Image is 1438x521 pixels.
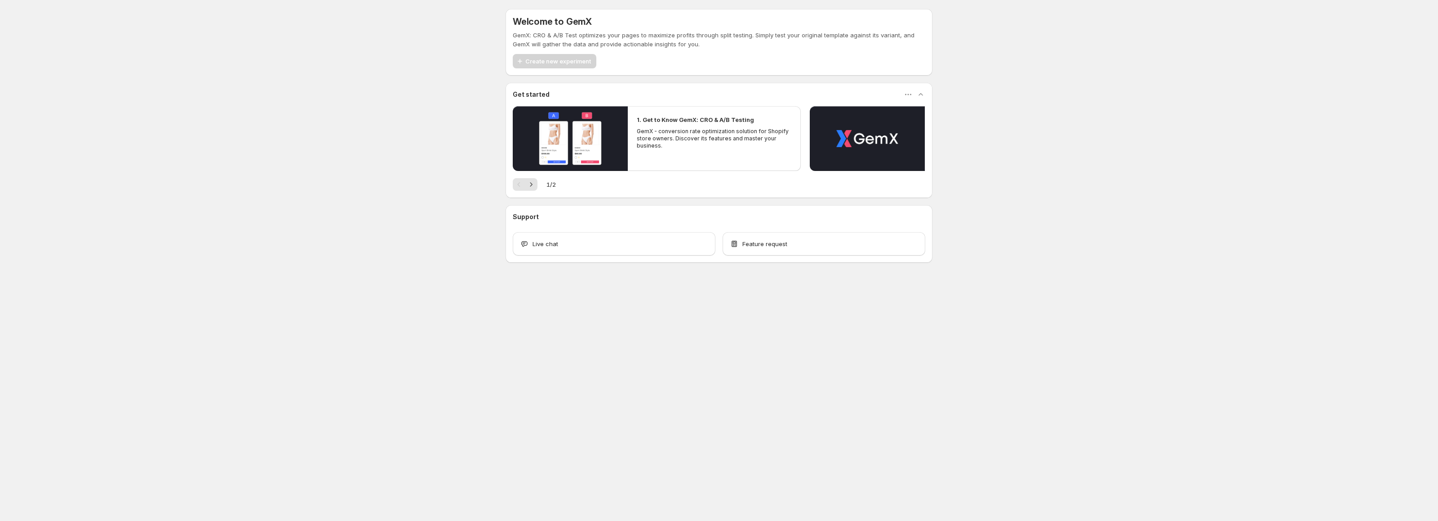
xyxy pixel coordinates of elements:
[513,31,925,49] p: GemX: CRO & A/B Test optimizes your pages to maximize profits through split testing. Simply test ...
[513,178,537,191] nav: Pagination
[533,239,558,248] span: Live chat
[810,106,925,171] button: Play video
[637,128,791,149] p: GemX - conversion rate optimization solution for Shopify store owners. Discover its features and ...
[637,115,754,124] h2: 1. Get to Know GemX: CRO & A/B Testing
[513,106,628,171] button: Play video
[546,180,556,189] span: 1 / 2
[742,239,787,248] span: Feature request
[513,90,550,99] h3: Get started
[513,212,539,221] h3: Support
[513,16,592,27] h5: Welcome to GemX
[525,178,537,191] button: Next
